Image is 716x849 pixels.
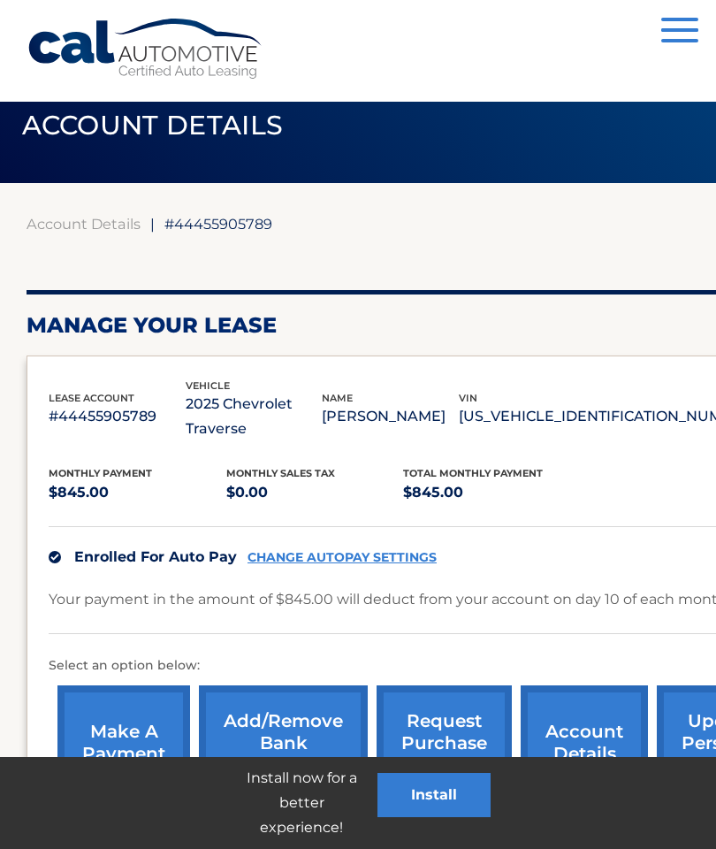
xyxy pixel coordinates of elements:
button: Install [377,773,491,817]
a: Cal Automotive [27,18,265,80]
span: Monthly Payment [49,467,152,479]
p: Install now for a better experience! [225,766,377,840]
a: request purchase price [377,685,512,801]
span: Monthly sales Tax [226,467,335,479]
span: name [322,392,353,404]
p: [PERSON_NAME] [322,404,459,429]
span: ACCOUNT DETAILS [22,109,284,141]
a: CHANGE AUTOPAY SETTINGS [248,550,437,565]
p: 2025 Chevrolet Traverse [186,392,323,441]
p: $845.00 [403,480,581,505]
img: check.svg [49,551,61,563]
button: Menu [661,18,698,47]
span: vehicle [186,379,230,392]
p: #44455905789 [49,404,186,429]
p: $845.00 [49,480,226,505]
span: Enrolled For Auto Pay [74,548,237,565]
a: make a payment [57,685,190,801]
span: #44455905789 [164,215,272,233]
a: account details [521,685,648,801]
a: Account Details [27,215,141,233]
span: Total Monthly Payment [403,467,543,479]
span: vin [459,392,477,404]
p: $0.00 [226,480,404,505]
span: | [150,215,155,233]
a: Add/Remove bank account info [199,685,368,801]
span: lease account [49,392,134,404]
